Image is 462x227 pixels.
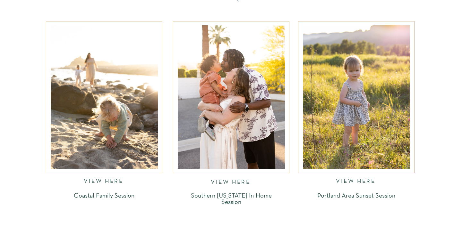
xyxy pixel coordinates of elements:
[84,179,125,186] a: VIEW HERE
[211,180,252,185] a: VIEW HERE
[181,193,281,204] a: Southern [US_STATE] In-Home Session
[306,193,406,198] a: Portland Area Sunset Session
[54,193,154,200] a: Coastal Family Session
[336,179,377,186] a: VIEW HERE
